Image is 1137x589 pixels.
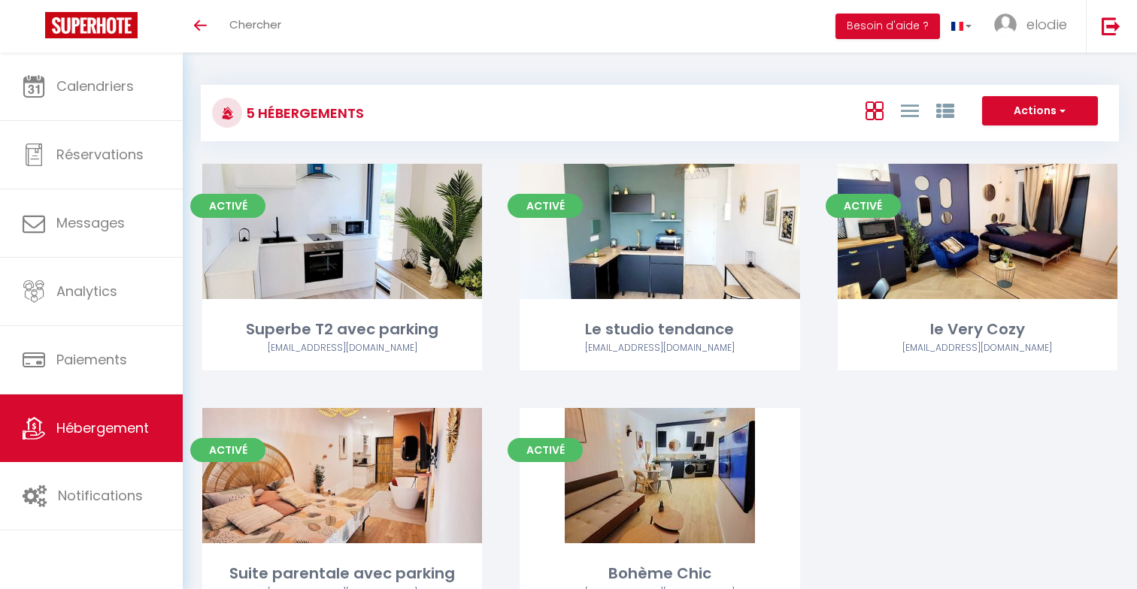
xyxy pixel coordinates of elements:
[838,318,1117,341] div: le Very Cozy
[202,341,482,355] div: Airbnb
[56,350,127,369] span: Paiements
[520,318,799,341] div: Le studio tendance
[190,438,265,462] span: Activé
[56,282,117,301] span: Analytics
[242,96,364,130] h3: 5 Hébergements
[56,145,144,164] span: Réservations
[229,17,281,32] span: Chercher
[56,418,149,437] span: Hébergement
[866,98,884,122] a: Vue en Box
[508,194,583,218] span: Activé
[58,486,143,505] span: Notifications
[1026,15,1067,34] span: elodie
[202,562,482,585] div: Suite parentale avec parking
[1102,17,1120,35] img: logout
[520,562,799,585] div: Bohème Chic
[982,96,1098,126] button: Actions
[45,12,138,38] img: Super Booking
[936,98,954,122] a: Vue par Groupe
[56,213,125,232] span: Messages
[901,98,919,122] a: Vue en Liste
[202,318,482,341] div: Superbe T2 avec parking
[994,14,1017,36] img: ...
[56,77,134,95] span: Calendriers
[520,341,799,355] div: Airbnb
[838,341,1117,355] div: Airbnb
[190,194,265,218] span: Activé
[508,438,583,462] span: Activé
[826,194,901,218] span: Activé
[835,14,940,39] button: Besoin d'aide ?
